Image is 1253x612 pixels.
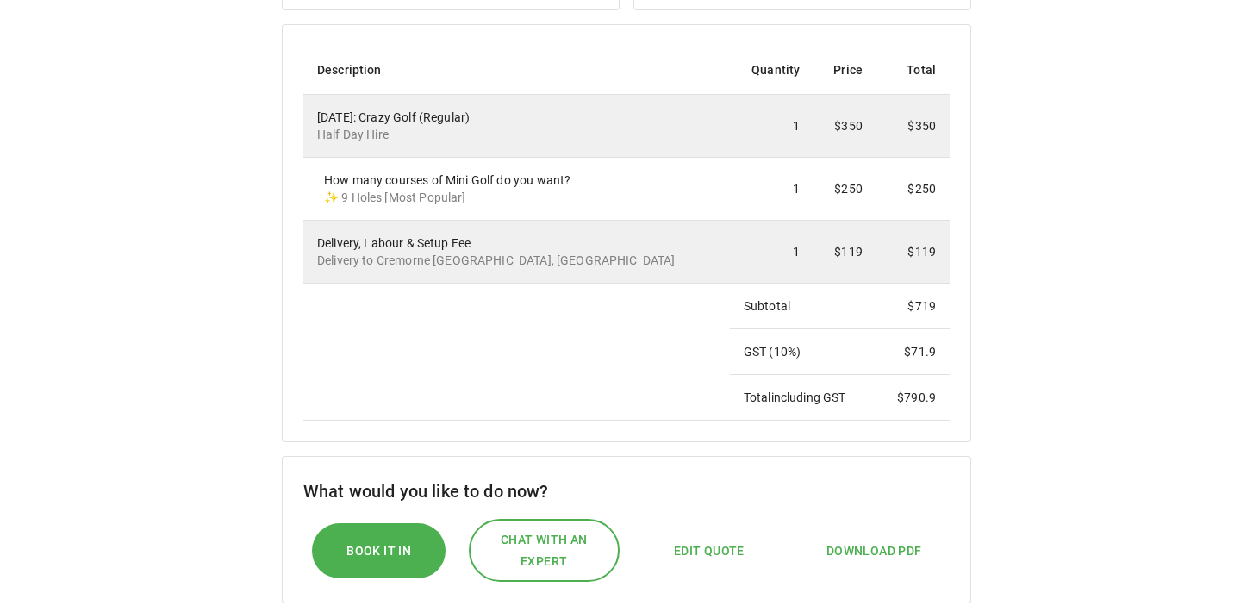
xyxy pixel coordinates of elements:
td: $250 [876,158,950,221]
td: $ 719 [876,284,950,329]
th: Price [814,46,876,95]
td: 1 [730,158,814,221]
td: $350 [814,95,876,158]
td: 1 [730,221,814,284]
td: $ 71.9 [876,329,950,375]
td: $ 790.9 [876,375,950,421]
div: [DATE]: Crazy Golf (Regular) [317,109,716,143]
td: 1 [730,95,814,158]
p: ✨ 9 Holes [Most Popular] [324,189,716,206]
button: Edit Quote [657,532,762,571]
td: Subtotal [730,284,876,329]
p: Half Day Hire [317,126,716,143]
td: $350 [876,95,950,158]
span: Chat with an expert [488,529,602,571]
td: $119 [876,221,950,284]
td: GST ( 10 %) [730,329,876,375]
button: Book it In [312,523,446,579]
span: Book it In [346,540,411,562]
p: Delivery to Cremorne [GEOGRAPHIC_DATA], [GEOGRAPHIC_DATA] [317,252,716,269]
div: How many courses of Mini Golf do you want? [324,172,716,206]
span: Edit Quote [674,540,745,562]
span: Download PDF [826,540,922,562]
td: $119 [814,221,876,284]
th: Total [876,46,950,95]
h6: What would you like to do now? [303,478,950,505]
th: Quantity [730,46,814,95]
td: $250 [814,158,876,221]
button: Chat with an expert [469,519,620,582]
td: Total including GST [730,375,876,421]
th: Description [303,46,730,95]
button: Download PDF [809,532,939,571]
div: Delivery, Labour & Setup Fee [317,234,716,269]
